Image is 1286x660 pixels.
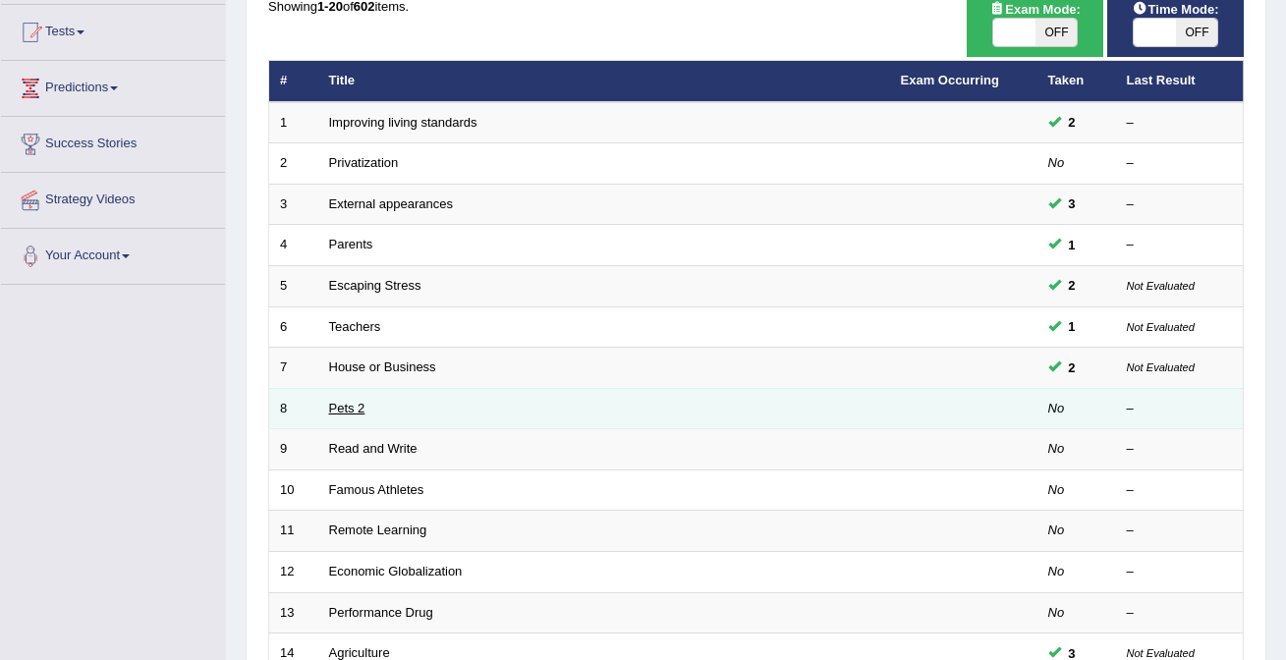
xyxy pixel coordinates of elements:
[269,511,318,552] td: 11
[1048,564,1065,578] em: No
[1048,482,1065,497] em: No
[329,115,477,130] a: Improving living standards
[1,229,225,278] a: Your Account
[1048,155,1065,170] em: No
[1061,275,1084,296] span: You can still take this question
[1116,61,1244,102] th: Last Result
[329,482,424,497] a: Famous Athletes
[269,306,318,348] td: 6
[269,551,318,592] td: 12
[1048,401,1065,415] em: No
[1061,316,1084,337] span: You can still take this question
[269,102,318,143] td: 1
[1127,522,1233,540] div: –
[1048,522,1065,537] em: No
[1127,481,1233,500] div: –
[1,117,225,166] a: Success Stories
[1127,321,1195,333] small: Not Evaluated
[1127,400,1233,418] div: –
[318,61,890,102] th: Title
[1061,112,1084,133] span: You can still take this question
[1127,195,1233,214] div: –
[1127,647,1195,659] small: Not Evaluated
[329,564,463,578] a: Economic Globalization
[1061,193,1084,214] span: You can still take this question
[269,429,318,470] td: 9
[329,237,373,251] a: Parents
[1127,114,1233,133] div: –
[329,155,399,170] a: Privatization
[1,173,225,222] a: Strategy Videos
[269,225,318,266] td: 4
[1,61,225,110] a: Predictions
[329,645,390,660] a: Agriculture
[901,73,999,87] a: Exam Occurring
[1127,604,1233,623] div: –
[329,522,427,537] a: Remote Learning
[329,359,436,374] a: House or Business
[1061,357,1084,378] span: You can still take this question
[269,592,318,633] td: 13
[329,605,433,620] a: Performance Drug
[1037,61,1116,102] th: Taken
[329,401,365,415] a: Pets 2
[269,348,318,389] td: 7
[1176,19,1218,46] span: OFF
[1127,280,1195,292] small: Not Evaluated
[329,441,418,456] a: Read and Write
[1061,235,1084,255] span: You can still take this question
[329,319,381,334] a: Teachers
[269,266,318,307] td: 5
[1,5,225,54] a: Tests
[1035,19,1078,46] span: OFF
[329,196,453,211] a: External appearances
[1127,154,1233,173] div: –
[1127,563,1233,581] div: –
[1048,605,1065,620] em: No
[1127,361,1195,373] small: Not Evaluated
[1127,440,1233,459] div: –
[269,61,318,102] th: #
[1127,236,1233,254] div: –
[269,143,318,185] td: 2
[269,469,318,511] td: 10
[329,278,421,293] a: Escaping Stress
[269,184,318,225] td: 3
[1048,441,1065,456] em: No
[269,388,318,429] td: 8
